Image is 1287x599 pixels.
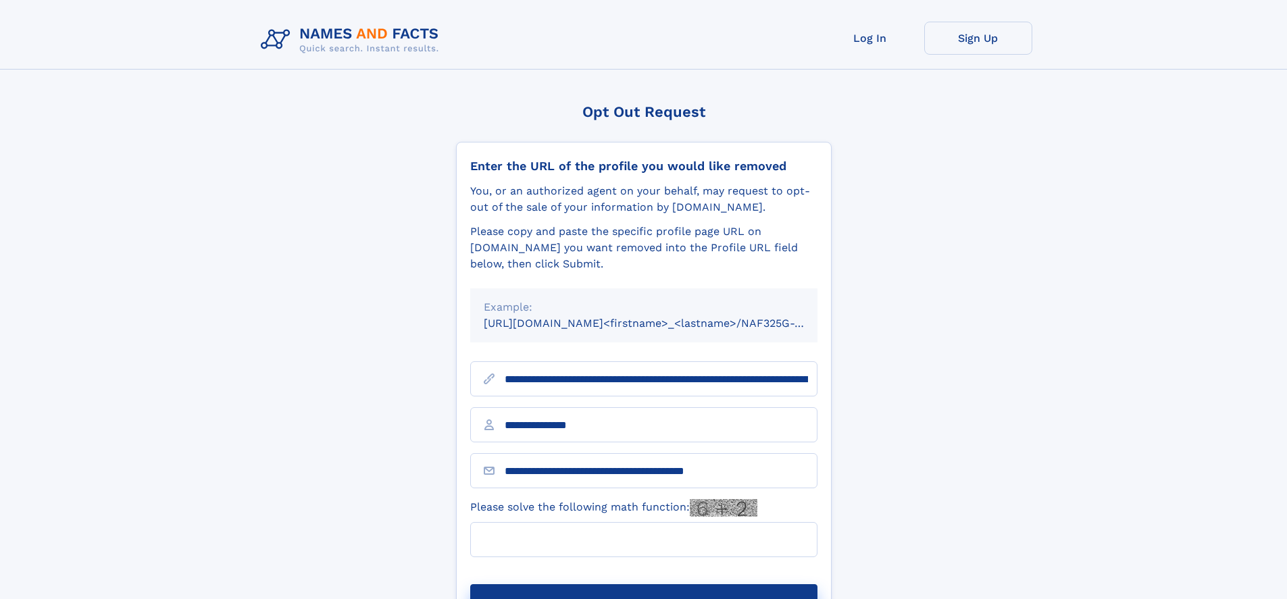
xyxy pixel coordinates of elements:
[470,499,757,517] label: Please solve the following math function:
[924,22,1032,55] a: Sign Up
[470,183,817,215] div: You, or an authorized agent on your behalf, may request to opt-out of the sale of your informatio...
[816,22,924,55] a: Log In
[484,317,843,330] small: [URL][DOMAIN_NAME]<firstname>_<lastname>/NAF325G-xxxxxxxx
[255,22,450,58] img: Logo Names and Facts
[456,103,832,120] div: Opt Out Request
[484,299,804,315] div: Example:
[470,224,817,272] div: Please copy and paste the specific profile page URL on [DOMAIN_NAME] you want removed into the Pr...
[470,159,817,174] div: Enter the URL of the profile you would like removed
